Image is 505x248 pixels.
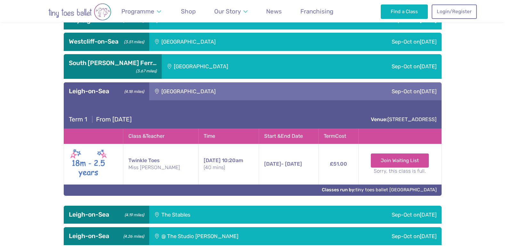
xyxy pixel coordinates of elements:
span: Our Story [214,8,241,15]
span: [DATE] [420,233,436,239]
div: [GEOGRAPHIC_DATA] [149,33,314,51]
span: | [89,116,96,123]
span: Term 1 [69,116,87,123]
div: Sep-Oct on [314,33,442,51]
span: [DATE] [204,157,221,163]
img: Twinkle toes New (May 2025) [69,148,108,180]
small: (40 mins) [204,164,254,171]
td: 10:20am [198,144,259,185]
th: Term Cost [318,128,358,144]
span: Shop [181,8,196,15]
h3: Leigh-on-Sea [69,232,144,240]
h3: Leigh-on-Sea [69,87,144,95]
h3: South [PERSON_NAME] Ferr… [69,59,157,67]
span: [DATE] [420,38,436,45]
a: Programme [118,4,164,19]
div: [GEOGRAPHIC_DATA] [162,54,320,79]
div: Sep-Oct on [314,82,442,100]
a: Our Story [211,4,250,19]
small: (3.51 miles) [122,38,144,45]
span: [DATE] [264,161,281,167]
div: The Stables [149,206,283,224]
th: Start & End Date [259,128,318,144]
small: Miss [PERSON_NAME] [128,164,193,171]
small: Sorry, this class is full. [364,168,436,175]
a: News [263,4,285,19]
h3: Westcliff-on-Sea [69,38,144,45]
small: (4.26 miles) [121,232,144,239]
span: Franchising [300,8,333,15]
small: (4.18 miles) [122,87,144,94]
strong: Venue: [371,116,387,122]
span: [DATE] [420,211,436,218]
div: Sep-Oct on [334,227,441,245]
a: Venue:[STREET_ADDRESS] [371,116,436,122]
h4: From [DATE] [69,116,132,123]
td: Twinkle Toes [123,144,198,185]
strong: Classes run by: [322,187,355,193]
small: (4.19 miles) [122,211,144,218]
th: Time [198,128,259,144]
h3: Leigh-on-Sea [69,211,144,219]
a: Find a Class [381,4,428,19]
a: Classes run by:tiny toes ballet [GEOGRAPHIC_DATA] [322,187,437,193]
a: Login/Register [432,4,476,19]
div: @ The Studio [PERSON_NAME] [149,227,334,245]
a: Franchising [297,4,337,19]
img: tiny toes ballet [29,3,131,21]
td: £51.00 [318,144,358,185]
div: Sep-Oct on [283,206,441,224]
span: News [266,8,282,15]
span: [DATE] [420,63,436,70]
span: Programme [121,8,154,15]
th: Class & Teacher [123,128,198,144]
a: Shop [178,4,199,19]
div: Sep-Oct on [320,54,442,79]
small: (3.67 miles) [134,67,156,74]
div: [GEOGRAPHIC_DATA] [149,82,314,100]
span: - [DATE] [264,161,302,167]
span: [DATE] [420,88,436,95]
a: Join Waiting List [371,153,429,168]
